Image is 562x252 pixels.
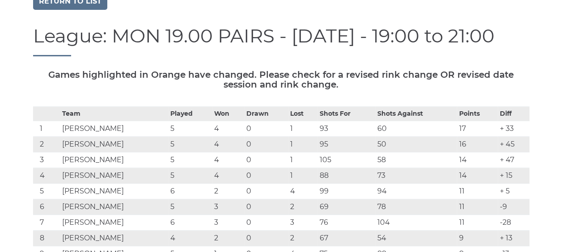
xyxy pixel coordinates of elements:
td: 2 [288,199,317,215]
td: 8 [33,231,60,246]
td: -28 [498,215,529,231]
td: 3 [212,215,244,231]
td: 88 [317,168,375,184]
td: 5 [168,121,212,137]
td: 11 [457,215,498,231]
td: 11 [457,199,498,215]
td: 69 [317,199,375,215]
th: Played [168,107,212,121]
td: 1 [288,137,317,152]
td: 54 [375,231,457,246]
td: 58 [375,152,457,168]
th: Lost [288,107,317,121]
td: 5 [168,199,212,215]
td: + 47 [498,152,529,168]
td: 2 [212,184,244,199]
td: 0 [244,137,288,152]
td: 0 [244,199,288,215]
td: [PERSON_NAME] [60,231,168,246]
td: 4 [212,137,244,152]
td: + 45 [498,137,529,152]
td: 6 [168,215,212,231]
td: 94 [375,184,457,199]
td: 1 [288,168,317,184]
td: 6 [33,199,60,215]
td: [PERSON_NAME] [60,137,168,152]
th: Drawn [244,107,288,121]
td: [PERSON_NAME] [60,168,168,184]
td: 4 [212,152,244,168]
td: 4 [33,168,60,184]
td: 0 [244,184,288,199]
td: 1 [288,121,317,137]
td: [PERSON_NAME] [60,121,168,137]
td: 0 [244,121,288,137]
th: Team [60,107,168,121]
td: 5 [168,137,212,152]
td: 0 [244,152,288,168]
td: + 13 [498,231,529,246]
th: Points [457,107,498,121]
td: 105 [317,152,375,168]
th: Won [212,107,244,121]
td: 5 [168,152,212,168]
td: 16 [457,137,498,152]
td: 4 [288,184,317,199]
td: 1 [33,121,60,137]
td: 60 [375,121,457,137]
td: 7 [33,215,60,231]
td: [PERSON_NAME] [60,152,168,168]
td: [PERSON_NAME] [60,215,168,231]
td: 104 [375,215,457,231]
td: 2 [212,231,244,246]
td: 2 [288,231,317,246]
td: 14 [457,168,498,184]
td: 0 [244,231,288,246]
td: 17 [457,121,498,137]
td: 0 [244,215,288,231]
td: 5 [168,168,212,184]
td: -9 [498,199,529,215]
td: 9 [457,231,498,246]
td: 14 [457,152,498,168]
th: Shots Against [375,107,457,121]
td: 11 [457,184,498,199]
td: 1 [288,152,317,168]
td: 4 [212,121,244,137]
td: + 33 [498,121,529,137]
td: 4 [212,168,244,184]
td: 4 [168,231,212,246]
td: 73 [375,168,457,184]
td: [PERSON_NAME] [60,184,168,199]
h1: League: MON 19.00 PAIRS - [DATE] - 19:00 to 21:00 [33,25,529,56]
td: 67 [317,231,375,246]
td: 50 [375,137,457,152]
td: [PERSON_NAME] [60,199,168,215]
th: Shots For [317,107,375,121]
h5: Games highlighted in Orange have changed. Please check for a revised rink change OR revised date ... [33,70,529,89]
td: 3 [212,199,244,215]
td: 3 [33,152,60,168]
td: 3 [288,215,317,231]
td: 0 [244,168,288,184]
td: + 5 [498,184,529,199]
td: 5 [33,184,60,199]
td: 93 [317,121,375,137]
td: 76 [317,215,375,231]
td: 2 [33,137,60,152]
td: 78 [375,199,457,215]
td: 99 [317,184,375,199]
td: 6 [168,184,212,199]
td: + 15 [498,168,529,184]
td: 95 [317,137,375,152]
th: Diff [498,107,529,121]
